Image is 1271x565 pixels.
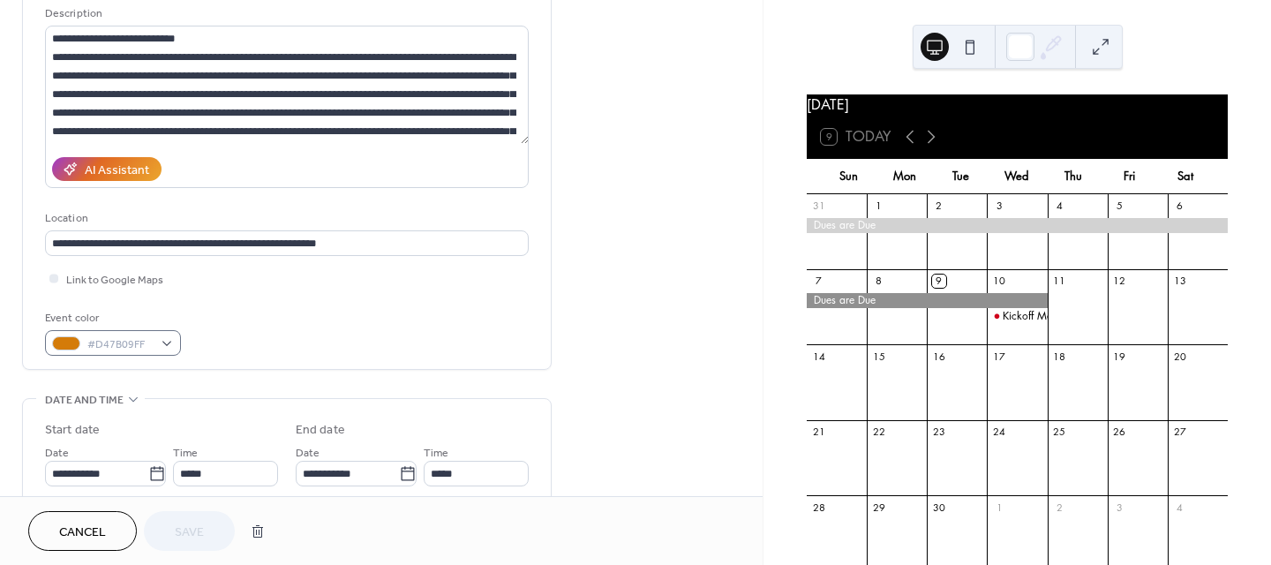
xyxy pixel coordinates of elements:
div: 27 [1173,426,1186,439]
span: Date [296,444,320,463]
div: 3 [1113,501,1126,514]
button: Cancel [28,511,137,551]
div: 29 [872,501,885,514]
div: 26 [1113,426,1126,439]
div: 20 [1173,350,1186,363]
div: Wed [989,159,1046,194]
div: Tue [933,159,989,194]
div: 4 [1173,501,1186,514]
div: 5 [1113,200,1126,213]
div: 3 [992,200,1005,213]
div: 15 [872,350,885,363]
div: 1 [992,501,1005,514]
div: 24 [992,426,1005,439]
div: 18 [1053,350,1066,363]
div: Event color [45,309,177,328]
button: AI Assistant [52,157,162,181]
div: Description [45,4,525,23]
span: Cancel [59,524,106,542]
div: Sat [1157,159,1214,194]
div: 23 [932,426,945,439]
div: 6 [1173,200,1186,213]
div: Dues are Due [807,218,1228,233]
div: 8 [872,275,885,288]
div: 22 [872,426,885,439]
div: Kickoff Meeting [1003,309,1074,324]
div: 16 [932,350,945,363]
div: 28 [812,501,825,514]
div: Fri [1102,159,1158,194]
div: 1 [872,200,885,213]
div: 7 [812,275,825,288]
span: Link to Google Maps [66,271,163,290]
div: Thu [1045,159,1102,194]
div: 31 [812,200,825,213]
div: 12 [1113,275,1126,288]
span: #D47B09FF [87,335,153,354]
span: Time [424,444,448,463]
div: End date [296,421,345,440]
div: 21 [812,426,825,439]
span: Time [173,444,198,463]
span: Date and time [45,391,124,410]
div: 30 [932,501,945,514]
div: 4 [1053,200,1066,213]
div: AI Assistant [85,162,149,180]
div: 14 [812,350,825,363]
div: 13 [1173,275,1186,288]
div: 2 [932,200,945,213]
div: [DATE] [807,94,1228,116]
div: 17 [992,350,1005,363]
div: 2 [1053,501,1066,514]
div: 11 [1053,275,1066,288]
span: Date [45,444,69,463]
div: Location [45,209,525,228]
div: 9 [932,275,945,288]
div: Sun [821,159,877,194]
div: Dues are Due [807,293,1048,308]
div: Mon [877,159,934,194]
div: Start date [45,421,100,440]
div: Kickoff Meeting [987,309,1047,324]
div: 19 [1113,350,1126,363]
div: 25 [1053,426,1066,439]
div: 10 [992,275,1005,288]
